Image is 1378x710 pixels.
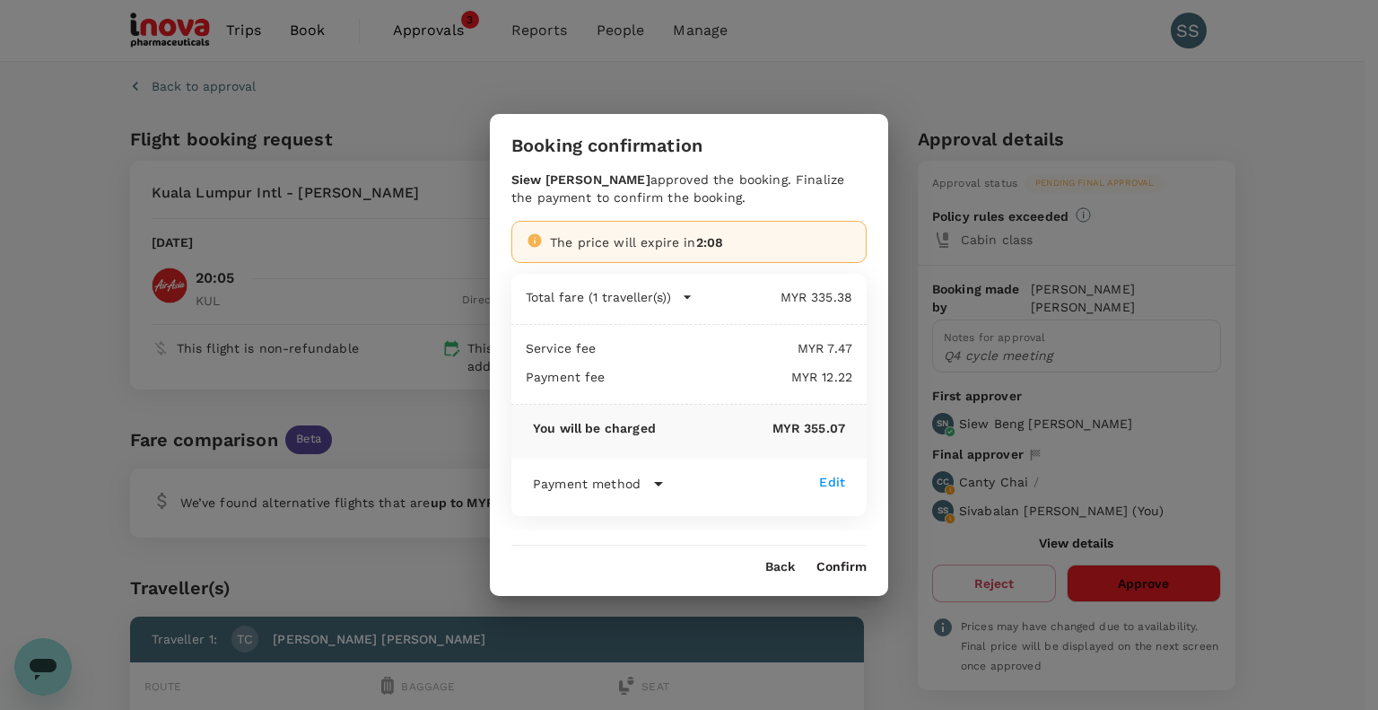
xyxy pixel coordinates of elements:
[526,368,606,386] p: Payment fee
[765,560,795,574] button: Back
[819,473,845,491] div: Edit
[533,419,656,437] p: You will be charged
[696,235,724,250] span: 2:08
[511,171,867,206] div: approved the booking. Finalize the payment to confirm the booking.
[606,368,852,386] p: MYR 12.22
[511,172,650,187] b: Siew [PERSON_NAME]
[526,339,597,357] p: Service fee
[597,339,852,357] p: MYR 7.47
[526,288,693,306] button: Total fare (1 traveller(s))
[526,288,671,306] p: Total fare (1 traveller(s))
[550,233,851,251] div: The price will expire in
[693,288,852,306] p: MYR 335.38
[816,560,867,574] button: Confirm
[533,475,641,493] p: Payment method
[511,136,702,156] h3: Booking confirmation
[656,419,845,437] p: MYR 355.07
